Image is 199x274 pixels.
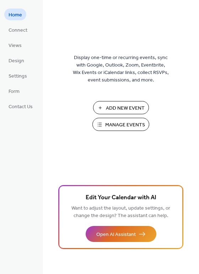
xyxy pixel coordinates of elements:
span: Home [9,11,22,19]
button: Add New Event [93,101,149,114]
span: Connect [9,27,27,34]
span: Display one-time or recurring events, sync with Google, Outlook, Zoom, Eventbrite, Wix Events or ... [73,54,169,84]
a: Form [4,85,24,97]
a: Views [4,39,26,51]
button: Open AI Assistant [86,226,156,242]
span: Add New Event [106,105,145,112]
a: Contact Us [4,100,37,112]
span: Settings [9,73,27,80]
span: Contact Us [9,103,33,111]
a: Settings [4,70,31,81]
a: Connect [4,24,32,36]
span: Form [9,88,20,95]
button: Manage Events [92,118,149,131]
span: Design [9,57,24,65]
span: Edit Your Calendar with AI [86,193,156,203]
span: Views [9,42,22,49]
span: Want to adjust the layout, update settings, or change the design? The assistant can help. [71,204,170,221]
span: Manage Events [105,121,145,129]
a: Design [4,54,28,66]
span: Open AI Assistant [96,231,136,238]
a: Home [4,9,26,20]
